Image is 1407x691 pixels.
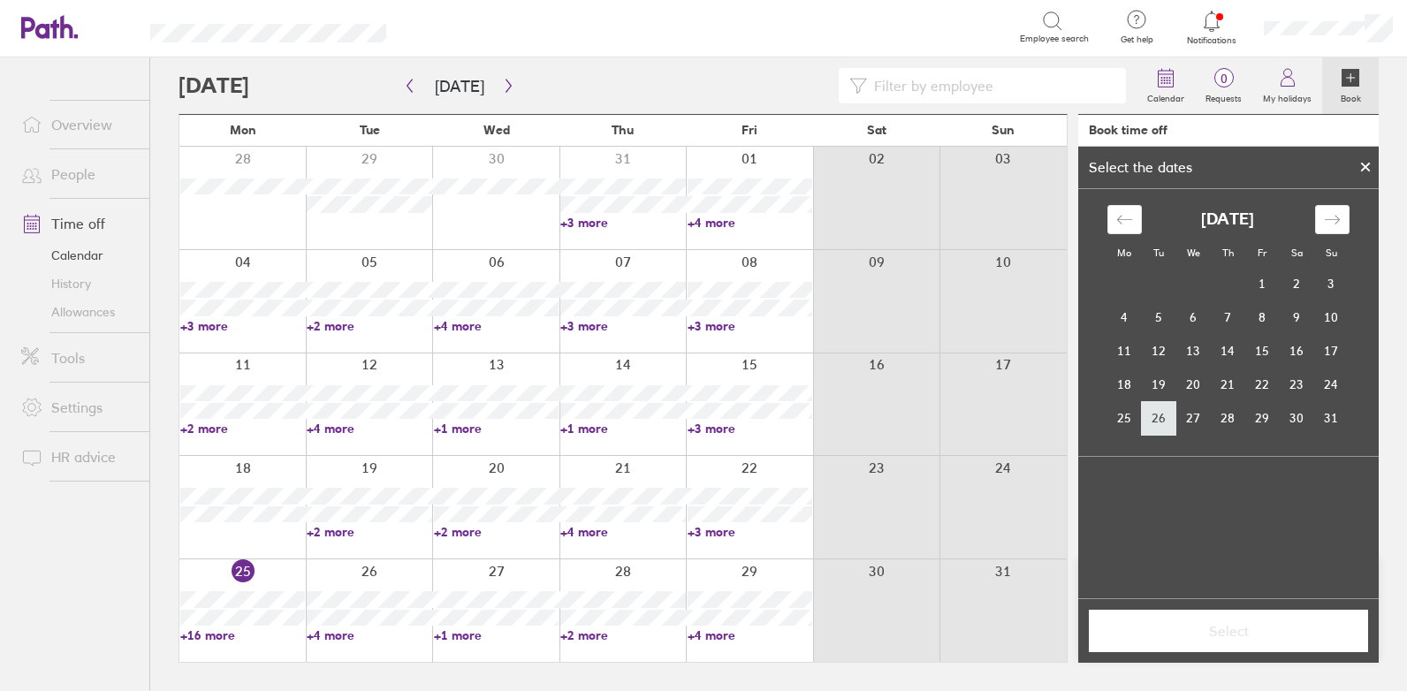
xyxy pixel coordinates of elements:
input: Filter by employee [867,69,1115,103]
small: Fr [1258,247,1266,259]
td: Choose Tuesday, August 12, 2025 as your check-in date. It’s available. [1142,334,1176,368]
td: Choose Saturday, August 2, 2025 as your check-in date. It’s available. [1280,267,1314,300]
span: Get help [1108,34,1166,45]
a: +3 more [688,318,812,334]
button: [DATE] [421,72,498,101]
td: Choose Wednesday, August 20, 2025 as your check-in date. It’s available. [1176,368,1211,401]
a: +2 more [434,524,559,540]
a: Notifications [1183,9,1241,46]
div: Select the dates [1078,159,1203,175]
td: Choose Saturday, August 30, 2025 as your check-in date. It’s available. [1280,401,1314,435]
div: Move forward to switch to the next month. [1315,205,1350,234]
a: History [7,270,149,298]
label: Requests [1195,88,1252,104]
td: Choose Friday, August 1, 2025 as your check-in date. It’s available. [1245,267,1280,300]
td: Choose Sunday, August 10, 2025 as your check-in date. It’s available. [1314,300,1349,334]
a: +2 more [560,627,685,643]
td: Choose Tuesday, August 26, 2025 as your check-in date. It’s available. [1142,401,1176,435]
a: +4 more [560,524,685,540]
a: Overview [7,107,149,142]
a: 0Requests [1195,57,1252,114]
a: +3 more [560,318,685,334]
a: +4 more [688,215,812,231]
small: Tu [1153,247,1164,259]
a: +2 more [307,524,431,540]
a: +4 more [434,318,559,334]
a: +4 more [307,421,431,437]
a: +16 more [180,627,305,643]
a: +3 more [180,318,305,334]
a: +4 more [688,627,812,643]
a: +3 more [688,421,812,437]
td: Choose Friday, August 15, 2025 as your check-in date. It’s available. [1245,334,1280,368]
a: My holidays [1252,57,1322,114]
a: HR advice [7,439,149,475]
div: Calendar [1088,189,1369,456]
td: Choose Sunday, August 17, 2025 as your check-in date. It’s available. [1314,334,1349,368]
span: Tue [360,123,380,137]
a: +1 more [434,627,559,643]
a: +2 more [307,318,431,334]
td: Choose Wednesday, August 13, 2025 as your check-in date. It’s available. [1176,334,1211,368]
div: Search [434,19,479,34]
span: Thu [612,123,634,137]
td: Choose Sunday, August 3, 2025 as your check-in date. It’s available. [1314,267,1349,300]
strong: [DATE] [1201,210,1254,229]
a: Calendar [7,241,149,270]
td: Choose Monday, August 4, 2025 as your check-in date. It’s available. [1107,300,1142,334]
span: Mon [230,123,256,137]
div: Book time off [1089,123,1167,137]
a: +3 more [560,215,685,231]
small: We [1187,247,1200,259]
a: Tools [7,340,149,376]
a: Calendar [1137,57,1195,114]
td: Choose Friday, August 29, 2025 as your check-in date. It’s available. [1245,401,1280,435]
small: Th [1222,247,1234,259]
td: Choose Thursday, August 7, 2025 as your check-in date. It’s available. [1211,300,1245,334]
td: Choose Wednesday, August 27, 2025 as your check-in date. It’s available. [1176,401,1211,435]
td: Choose Sunday, August 31, 2025 as your check-in date. It’s available. [1314,401,1349,435]
td: Choose Monday, August 25, 2025 as your check-in date. It’s available. [1107,401,1142,435]
div: Move backward to switch to the previous month. [1107,205,1142,234]
td: Choose Thursday, August 14, 2025 as your check-in date. It’s available. [1211,334,1245,368]
td: Choose Sunday, August 24, 2025 as your check-in date. It’s available. [1314,368,1349,401]
td: Choose Thursday, August 28, 2025 as your check-in date. It’s available. [1211,401,1245,435]
label: Calendar [1137,88,1195,104]
a: +1 more [434,421,559,437]
span: Employee search [1020,34,1089,44]
a: +4 more [307,627,431,643]
a: Settings [7,390,149,425]
td: Choose Wednesday, August 6, 2025 as your check-in date. It’s available. [1176,300,1211,334]
td: Choose Saturday, August 9, 2025 as your check-in date. It’s available. [1280,300,1314,334]
button: Select [1089,610,1368,652]
a: +3 more [688,524,812,540]
small: Su [1326,247,1337,259]
span: Sun [992,123,1015,137]
span: Wed [483,123,510,137]
a: Time off [7,206,149,241]
td: Choose Monday, August 18, 2025 as your check-in date. It’s available. [1107,368,1142,401]
td: Choose Friday, August 8, 2025 as your check-in date. It’s available. [1245,300,1280,334]
a: Book [1322,57,1379,114]
small: Mo [1117,247,1131,259]
small: Sa [1291,247,1303,259]
span: Select [1101,623,1356,639]
td: Choose Tuesday, August 5, 2025 as your check-in date. It’s available. [1142,300,1176,334]
span: Sat [867,123,886,137]
td: Choose Thursday, August 21, 2025 as your check-in date. It’s available. [1211,368,1245,401]
td: Choose Saturday, August 16, 2025 as your check-in date. It’s available. [1280,334,1314,368]
label: Book [1330,88,1372,104]
td: Choose Saturday, August 23, 2025 as your check-in date. It’s available. [1280,368,1314,401]
a: Allowances [7,298,149,326]
td: Choose Monday, August 11, 2025 as your check-in date. It’s available. [1107,334,1142,368]
a: +2 more [180,421,305,437]
td: Choose Tuesday, August 19, 2025 as your check-in date. It’s available. [1142,368,1176,401]
a: +1 more [560,421,685,437]
span: Fri [742,123,757,137]
span: 0 [1195,72,1252,86]
label: My holidays [1252,88,1322,104]
td: Choose Friday, August 22, 2025 as your check-in date. It’s available. [1245,368,1280,401]
a: People [7,156,149,192]
span: Notifications [1183,35,1241,46]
